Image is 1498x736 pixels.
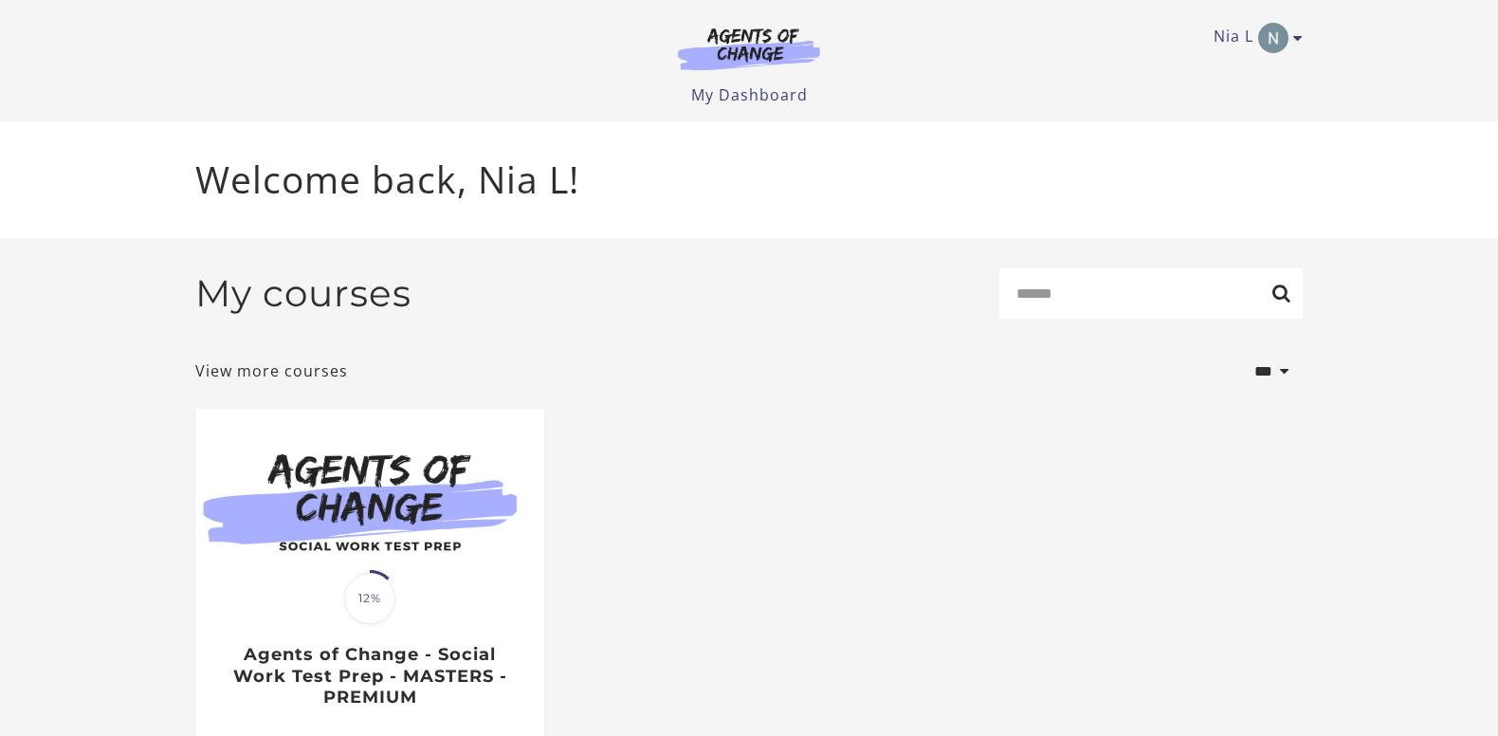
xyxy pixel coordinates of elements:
[1214,23,1293,53] a: Toggle menu
[215,644,523,708] h3: Agents of Change - Social Work Test Prep - MASTERS - PREMIUM
[658,27,840,70] img: Agents of Change Logo
[344,573,395,624] span: 12%
[691,84,808,105] a: My Dashboard
[195,271,411,316] h2: My courses
[195,359,348,382] a: View more courses
[195,152,1303,208] p: Welcome back, Nia L!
